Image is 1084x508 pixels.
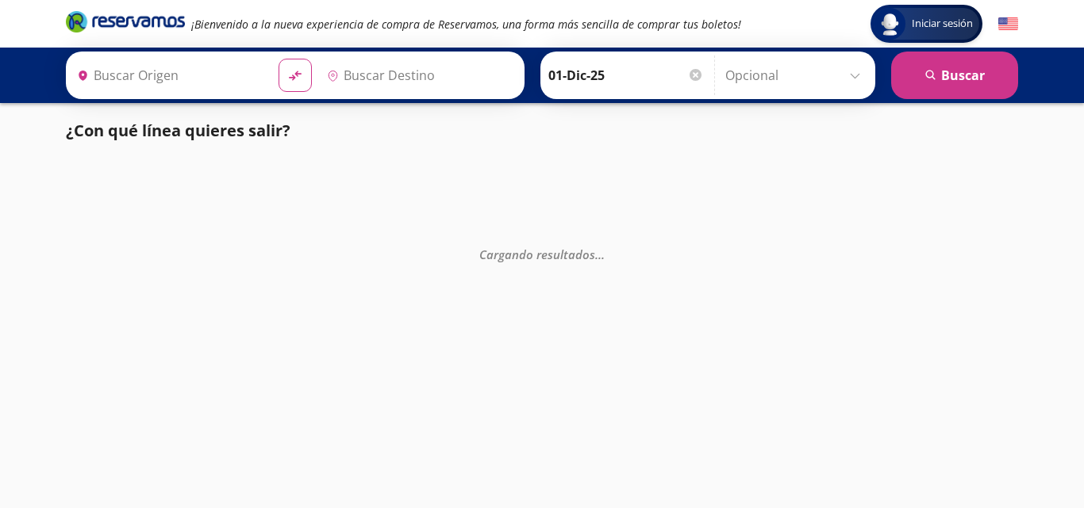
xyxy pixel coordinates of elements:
input: Buscar Origen [71,55,266,95]
i: Brand Logo [66,10,185,33]
button: Buscar [891,52,1018,99]
em: Cargando resultados [479,246,605,262]
span: Iniciar sesión [905,16,979,32]
em: ¡Bienvenido a la nueva experiencia de compra de Reservamos, una forma más sencilla de comprar tus... [191,17,741,32]
span: . [602,246,605,262]
input: Opcional [725,55,867,95]
span: . [598,246,602,262]
input: Buscar Destino [321,55,516,95]
input: Elegir Fecha [548,55,704,95]
span: . [595,246,598,262]
a: Brand Logo [66,10,185,38]
button: English [998,14,1018,34]
p: ¿Con qué línea quieres salir? [66,119,290,143]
